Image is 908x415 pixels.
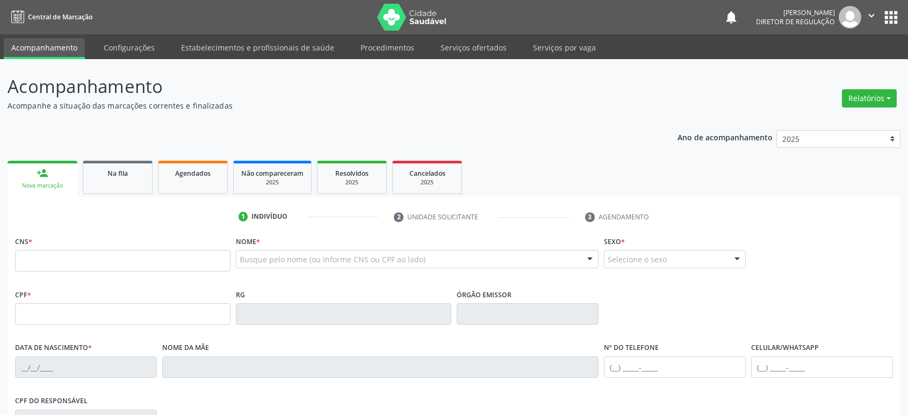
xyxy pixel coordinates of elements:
a: Acompanhamento [4,38,85,59]
span: Cancelados [409,169,445,178]
span: Agendados [175,169,211,178]
label: Nome [236,233,260,250]
label: Data de nascimento [15,340,92,356]
a: Serviços ofertados [433,38,514,57]
button:  [861,6,882,28]
label: Celular/WhatsApp [751,340,819,356]
input: __/__/____ [15,356,157,378]
label: CNS [15,233,32,250]
div: 2025 [241,178,304,187]
div: 2025 [400,178,454,187]
a: Estabelecimentos e profissionais de saúde [174,38,342,57]
label: Nome da mãe [162,340,209,356]
label: CPF do responsável [15,393,88,410]
a: Central de Marcação [8,8,92,26]
button: notifications [724,10,739,25]
a: Configurações [96,38,162,57]
label: Órgão emissor [457,287,511,303]
img: img [839,6,861,28]
span: Selecione o sexo [608,254,667,265]
i:  [866,10,877,22]
span: Diretor de regulação [756,17,835,26]
a: Procedimentos [353,38,422,57]
span: Central de Marcação [28,12,92,22]
label: Sexo [604,233,625,250]
div: Indivíduo [251,212,287,221]
span: Resolvidos [335,169,369,178]
div: [PERSON_NAME] [756,8,835,17]
span: Não compareceram [241,169,304,178]
div: 1 [239,212,248,221]
p: Acompanhe a situação das marcações correntes e finalizadas [8,100,632,111]
span: Na fila [107,169,128,178]
button: Relatórios [842,89,897,108]
div: person_add [37,167,48,179]
label: CPF [15,287,31,303]
p: Ano de acompanhamento [678,130,773,144]
button: apps [882,8,900,27]
a: Serviços por vaga [525,38,603,57]
p: Acompanhamento [8,73,632,100]
div: 2025 [325,178,379,187]
label: Nº do Telefone [604,340,659,356]
input: (__) _____-_____ [604,356,746,378]
div: Nova marcação [15,182,70,190]
label: RG [236,287,245,303]
span: Busque pelo nome (ou informe CNS ou CPF ao lado) [240,254,426,265]
input: (__) _____-_____ [751,356,893,378]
